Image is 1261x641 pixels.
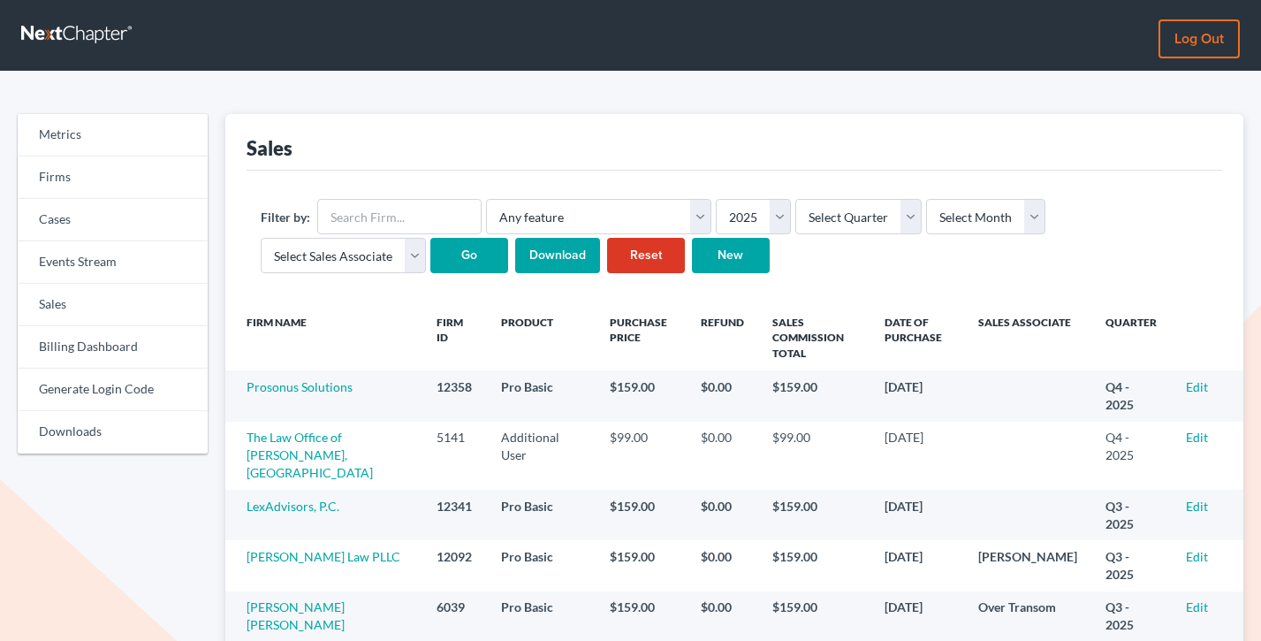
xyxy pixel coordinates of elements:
td: [DATE] [870,540,964,591]
input: Go [430,238,508,273]
td: [DATE] [870,370,964,421]
th: Refund [687,305,758,370]
a: Prosonus Solutions [247,379,353,394]
a: The Law Office of [PERSON_NAME], [GEOGRAPHIC_DATA] [247,430,373,480]
td: $159.00 [758,490,870,540]
th: Purchase Price [596,305,687,370]
td: $159.00 [596,540,687,591]
a: Downloads [18,411,208,454]
a: Billing Dashboard [18,326,208,369]
th: Quarter [1091,305,1172,370]
td: 12358 [422,370,487,421]
td: $99.00 [596,422,687,490]
a: [PERSON_NAME] Law PLLC [247,549,400,564]
td: Q4 - 2025 [1091,370,1172,421]
a: Sales [18,284,208,326]
a: Edit [1186,499,1208,514]
div: Sales [247,135,292,161]
td: $0.00 [687,370,758,421]
input: Download [515,238,600,273]
td: [DATE] [870,422,964,490]
td: Q3 - 2025 [1091,540,1172,591]
td: $0.00 [687,490,758,540]
a: Reset [607,238,685,273]
th: Firm ID [422,305,487,370]
td: $159.00 [758,370,870,421]
td: [PERSON_NAME] [964,540,1091,591]
a: Edit [1186,430,1208,445]
td: Pro Basic [487,490,596,540]
td: Additional User [487,422,596,490]
td: 12092 [422,540,487,591]
th: Firm Name [225,305,422,370]
a: Log out [1158,19,1240,58]
td: 5141 [422,422,487,490]
label: Filter by: [261,208,310,226]
a: Generate Login Code [18,369,208,411]
td: $0.00 [687,422,758,490]
th: Sales Associate [964,305,1091,370]
input: Search Firm... [317,199,482,234]
td: Pro Basic [487,540,596,591]
a: Edit [1186,379,1208,394]
th: Sales Commission Total [758,305,870,370]
a: Metrics [18,114,208,156]
td: $159.00 [596,370,687,421]
td: $159.00 [758,540,870,591]
a: New [692,238,770,273]
a: Events Stream [18,241,208,284]
td: 12341 [422,490,487,540]
a: [PERSON_NAME] [PERSON_NAME] [247,599,345,632]
td: Pro Basic [487,370,596,421]
a: Cases [18,199,208,241]
td: $159.00 [596,490,687,540]
td: Q4 - 2025 [1091,422,1172,490]
th: Date of Purchase [870,305,964,370]
a: LexAdvisors, P.C. [247,499,339,514]
td: $0.00 [687,540,758,591]
th: Product [487,305,596,370]
td: [DATE] [870,490,964,540]
td: Q3 - 2025 [1091,490,1172,540]
a: Firms [18,156,208,199]
a: Edit [1186,549,1208,564]
a: Edit [1186,599,1208,614]
td: $99.00 [758,422,870,490]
